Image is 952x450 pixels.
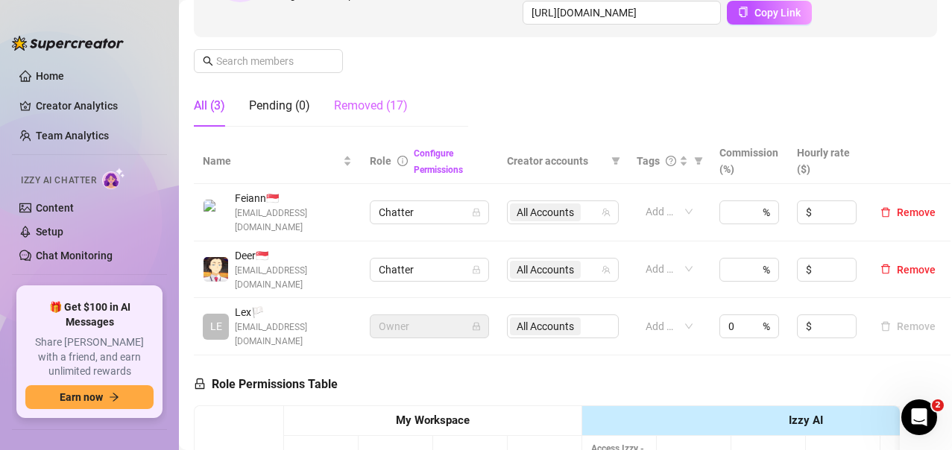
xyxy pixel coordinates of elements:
span: copy [738,7,748,17]
span: search [203,56,213,66]
span: All Accounts [510,203,581,221]
button: Remove [874,203,942,221]
a: Configure Permissions [414,148,463,175]
img: Deer [204,257,228,282]
span: LE [210,318,222,335]
th: Name [194,139,361,184]
span: Name [203,153,340,169]
a: Creator Analytics [36,94,155,118]
span: Share [PERSON_NAME] with a friend, and earn unlimited rewards [25,335,154,379]
span: All Accounts [517,262,574,278]
th: Commission (%) [710,139,788,184]
span: filter [691,150,706,172]
button: Earn nowarrow-right [25,385,154,409]
button: Remove [874,317,942,335]
span: lock [472,208,481,217]
button: Copy Link [727,1,812,25]
th: Hourly rate ($) [788,139,866,184]
strong: Izzy AI [789,413,823,427]
strong: My Workspace [396,413,470,427]
h5: Role Permissions Table [194,375,338,393]
div: All (3) [194,97,225,115]
span: question-circle [666,156,676,166]
span: Deer 🇸🇬 [235,247,352,264]
span: Owner [379,315,480,337]
span: team [602,265,611,274]
span: [EMAIL_ADDRESS][DOMAIN_NAME] [235,264,352,292]
span: Copy Link [754,7,801,19]
span: Izzy AI Chatter [21,174,96,188]
button: Remove [874,261,942,279]
span: 🎁 Get $100 in AI Messages [25,300,154,329]
span: Chatter [379,201,480,224]
img: AI Chatter [102,168,125,189]
span: arrow-right [109,392,119,402]
a: Setup [36,226,63,238]
a: Team Analytics [36,130,109,142]
a: Home [36,70,64,82]
span: Role [370,155,391,167]
div: Pending (0) [249,97,310,115]
img: logo-BBDzfeDw.svg [12,36,124,51]
span: Chatter [379,259,480,281]
span: info-circle [397,156,408,166]
span: Feiann 🇸🇬 [235,190,352,206]
span: filter [694,156,703,165]
img: Feiann [204,200,228,224]
span: filter [611,156,620,165]
span: Remove [897,264,936,276]
span: delete [880,207,891,218]
span: filter [608,150,623,172]
span: [EMAIL_ADDRESS][DOMAIN_NAME] [235,320,352,349]
span: Tags [637,153,660,169]
iframe: Intercom live chat [901,399,937,435]
a: Content [36,202,74,214]
span: team [602,208,611,217]
span: 2 [932,399,944,411]
span: lock [194,378,206,390]
span: Lex 🏳️ [235,304,352,320]
span: [EMAIL_ADDRESS][DOMAIN_NAME] [235,206,352,235]
span: lock [472,265,481,274]
span: Creator accounts [507,153,605,169]
div: Removed (17) [334,97,408,115]
span: All Accounts [517,204,574,221]
input: Search members [216,53,322,69]
span: Remove [897,206,936,218]
a: Chat Monitoring [36,250,113,262]
span: All Accounts [510,261,581,279]
span: delete [880,264,891,274]
span: Earn now [60,391,103,403]
span: lock [472,322,481,331]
